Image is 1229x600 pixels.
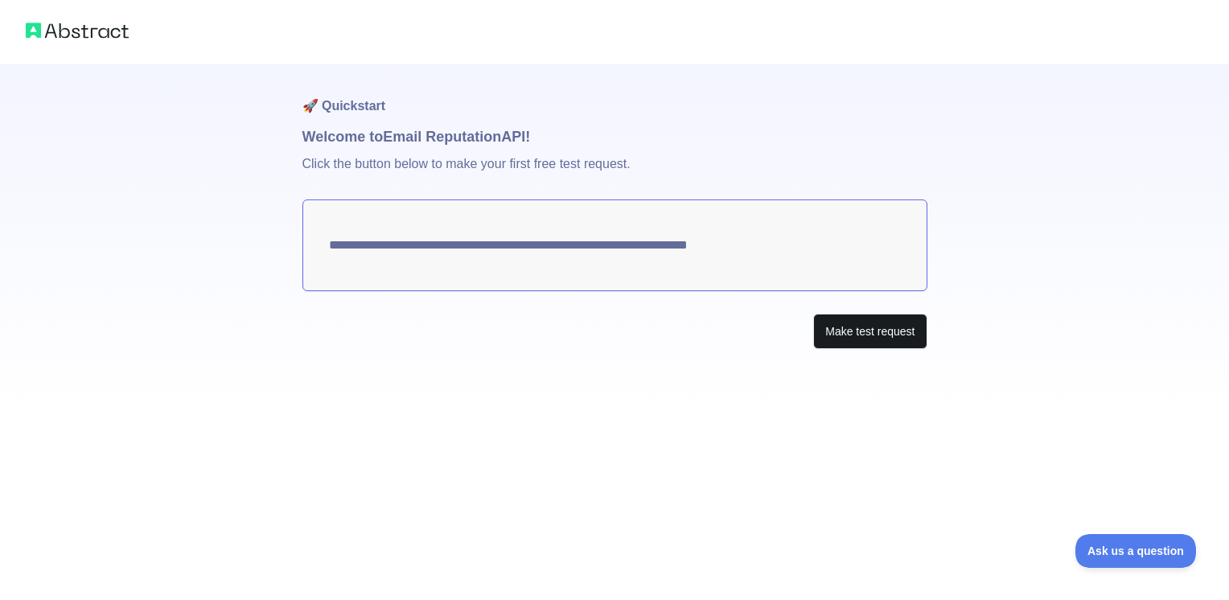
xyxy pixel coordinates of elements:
[26,19,129,42] img: Abstract logo
[1075,534,1197,568] iframe: Toggle Customer Support
[302,148,927,199] p: Click the button below to make your first free test request.
[302,125,927,148] h1: Welcome to Email Reputation API!
[302,64,927,125] h1: 🚀 Quickstart
[813,314,927,350] button: Make test request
